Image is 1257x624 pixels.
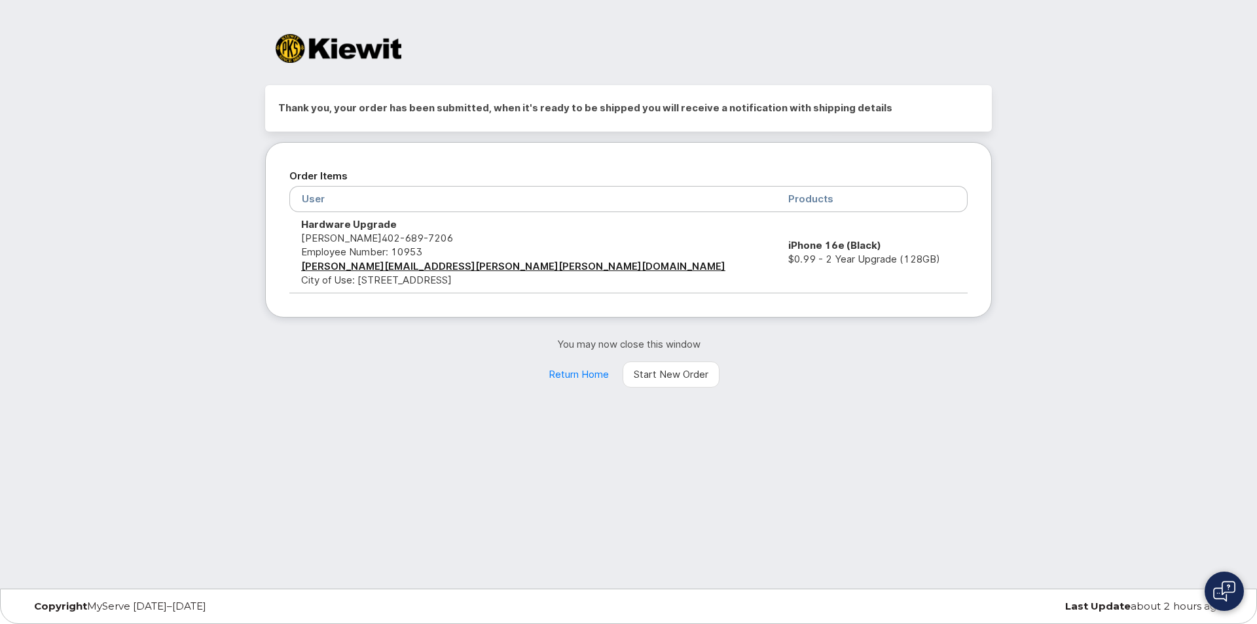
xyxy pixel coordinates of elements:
a: [PERSON_NAME][EMAIL_ADDRESS][PERSON_NAME][PERSON_NAME][DOMAIN_NAME] [301,260,725,272]
span: 7206 [424,232,453,244]
a: Start New Order [623,361,720,388]
strong: iPhone 16e (Black) [788,239,881,251]
img: Open chat [1213,581,1235,602]
strong: Hardware Upgrade [301,218,397,230]
p: You may now close this window [265,337,992,351]
span: 689 [400,232,424,244]
strong: Copyright [34,600,87,612]
div: MyServe [DATE]–[DATE] [24,601,427,612]
td: $0.99 - 2 Year Upgrade (128GB) [776,212,968,293]
h2: Order Items [289,166,968,186]
a: Return Home [537,361,620,388]
h2: Thank you, your order has been submitted, when it's ready to be shipped you will receive a notifi... [278,98,979,118]
div: about 2 hours ago [830,601,1233,612]
span: Employee Number: 10953 [301,246,422,258]
span: 402 [382,232,453,244]
td: [PERSON_NAME] City of Use: [STREET_ADDRESS] [289,212,776,293]
strong: Last Update [1065,600,1131,612]
th: Products [776,186,968,211]
img: Kiewit Corporation [276,34,401,63]
th: User [289,186,776,211]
